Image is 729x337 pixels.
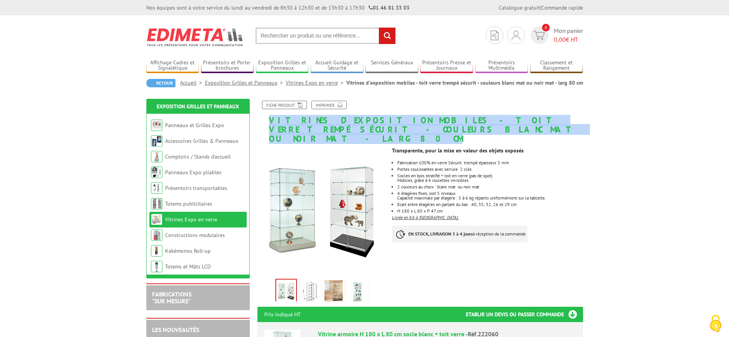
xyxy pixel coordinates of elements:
[554,26,583,44] span: Mon panier
[311,59,364,72] a: Accueil Guidage et Sécurité
[534,31,545,40] img: devis rapide
[264,307,301,322] p: Prix indiqué HT
[146,59,199,72] a: Affichage Cadres et Signalétique
[379,28,395,44] input: rechercher
[165,263,211,270] a: Totems et Mâts LCD
[499,4,540,11] a: Catalogue gratuit
[157,103,239,110] a: Exposition Grilles et Panneaux
[491,31,498,40] img: devis rapide
[165,232,225,239] a: Constructions modulaires
[146,23,244,51] img: Edimeta
[397,196,583,200] p: Capacité maximale par étagère : 5 à 6 kg répartis uniformément sur la tablette.
[397,191,583,196] p: 4 étagères fixes, soit 5 niveaux
[397,173,583,178] p: Socles en bois stratifié + toit en verre (pas de spot)
[397,202,583,207] p: Ecart entre étagères en partant du bas : 40, 35, 32, 26 et 29 cm
[151,214,162,225] img: Vitrines Expo en verre
[397,209,583,213] li: H 180 x L 80 x P 47 cm
[301,280,319,304] img: 222060_vitrine_exposition_affichage_croquis.jpg
[165,122,224,129] a: Panneaux et Grilles Expo
[256,59,309,72] a: Exposition Grilles et Panneaux
[408,231,473,237] strong: EN STOCK, LIVRAISON 3 à 4 jours
[151,135,162,147] img: Accessoires Grilles & Panneaux
[348,280,367,304] img: vitrines_exposition_en_verre_trempe_securise_222060_toit_verre_larg80cm_rempli.jpg
[286,79,346,86] a: Vitrines Expo en verre
[706,314,725,333] img: Cookies (fenêtre modale)
[151,229,162,241] img: Constructions modulaires
[542,24,550,31] span: 0
[466,307,583,322] h3: Etablir un devis ou passer commande
[397,167,583,172] p: Portes coulissantes avec serrure 2 clés
[146,79,175,87] a: Retour
[151,261,162,272] img: Totems et Mâts LCD
[151,167,162,178] img: Panneaux Expo pliables
[262,101,307,109] a: Fiche produit
[702,311,729,337] button: Cookies (fenêtre modale)
[256,28,396,44] input: Rechercher un produit ou une référence...
[530,59,583,72] a: Classement et Rangement
[180,79,205,86] a: Accueil
[151,198,162,209] img: Totems publicitaires
[257,147,387,276] img: 222060_222061_vitrine_armoire_blanche_noir.jpg
[554,36,566,43] span: 0,00
[365,59,418,72] a: Services Généraux
[205,79,286,86] a: Exposition Grilles et Panneaux
[165,185,227,191] a: Présentoirs transportables
[151,245,162,257] img: Kakémonos Roll-up
[146,4,410,11] div: Nos équipes sont à votre service du lundi au vendredi de 8h30 à 12h30 et de 13h30 à 17h30
[151,151,162,162] img: Comptoirs / Stands d'accueil
[311,101,347,109] a: Imprimer
[397,185,583,189] p: 2 couleurs au choix : blanc mat ou noir mat
[475,59,528,72] a: Présentoirs Multimédia
[392,148,583,153] p: Transparente, pour la mise en valeur des objets exposés
[165,153,231,160] a: Comptoirs / Stands d'accueil
[397,178,583,183] p: Mobiles, grâce à 4 roulettes invisibles
[252,101,589,144] h1: Vitrines d'exposition mobiles - toit verre trempé sécurit - couleurs blanc mat ou noir mat - larg...
[165,200,212,207] a: Totems publicitaires
[420,59,473,72] a: Présentoirs Presse et Journaux
[529,26,583,44] a: devis rapide 0 Mon panier 0,00€ HT
[165,169,221,176] a: Panneaux Expo pliables
[324,280,343,304] img: 222061_vitrine_exposition_noir.jpg
[165,137,238,144] a: Accessoires Grilles & Panneaux
[152,326,199,334] a: LES NOUVEAUTÉS
[151,182,162,194] img: Présentoirs transportables
[541,4,583,11] a: Commande rapide
[369,4,410,11] strong: 01 46 81 33 03
[165,216,217,223] a: Vitrines Expo en verre
[499,4,583,11] div: |
[392,214,459,220] u: Livrée en Kit à [GEOGRAPHIC_DATA].
[346,79,583,87] li: Vitrines d'exposition mobiles - toit verre trempé sécurit - couleurs blanc mat ou noir mat - larg...
[165,247,211,254] a: Kakémonos Roll-up
[554,35,583,44] span: € HT
[152,290,192,305] a: FABRICATIONS"Sur Mesure"
[151,119,162,131] img: Panneaux et Grilles Expo
[397,160,583,165] p: Fabrication 100% en verre Sécurit trempé épaisseur 5 mm
[201,59,254,72] a: Présentoirs et Porte-brochures
[276,280,296,303] img: 222060_222061_vitrine_armoire_blanche_noir.jpg
[512,31,520,40] img: devis rapide
[392,226,528,242] p: à réception de la commande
